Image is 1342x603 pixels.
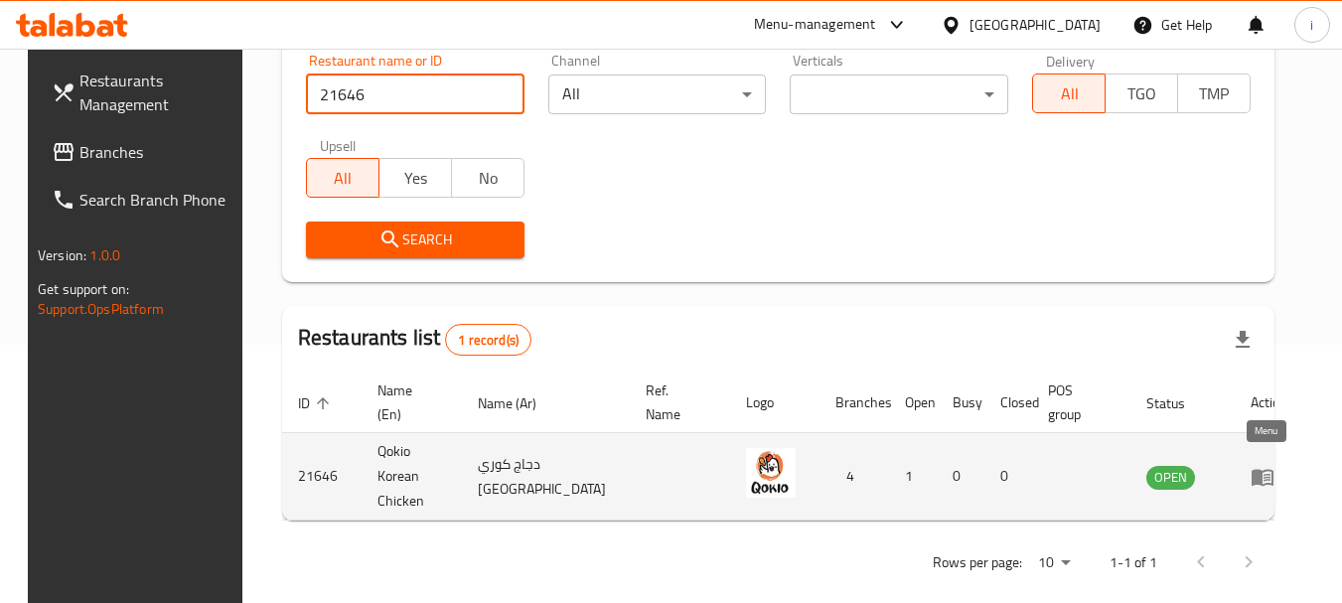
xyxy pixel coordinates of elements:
td: دجاج كوري [GEOGRAPHIC_DATA] [462,433,630,521]
span: Branches [79,140,236,164]
span: TMP [1186,79,1243,108]
span: All [315,164,372,193]
label: Delivery [1046,54,1096,68]
span: Version: [38,242,86,268]
td: 4 [820,433,889,521]
td: 1 [889,433,937,521]
span: 1 record(s) [446,331,530,350]
img: Qokio Korean Chicken [746,448,796,498]
span: Yes [387,164,444,193]
a: Restaurants Management [36,57,252,128]
label: Upsell [320,138,357,152]
th: Busy [937,373,984,433]
input: Search for restaurant name or ID.. [306,75,524,114]
button: No [451,158,524,198]
div: ​ [790,75,1008,114]
a: Search Branch Phone [36,176,252,224]
td: 21646 [282,433,362,521]
td: Qokio Korean Chicken [362,433,462,521]
button: TGO [1105,74,1178,113]
span: OPEN [1146,466,1195,489]
div: All [548,75,767,114]
div: Menu-management [754,13,876,37]
span: TGO [1114,79,1170,108]
span: Ref. Name [646,378,706,426]
a: Support.OpsPlatform [38,296,164,322]
span: i [1310,14,1313,36]
button: TMP [1177,74,1251,113]
th: Closed [984,373,1032,433]
div: Export file [1219,316,1267,364]
span: Search [322,227,509,252]
p: 1-1 of 1 [1110,550,1157,575]
span: Name (Ar) [478,391,562,415]
td: 0 [937,433,984,521]
span: Search Branch Phone [79,188,236,212]
table: enhanced table [282,373,1303,521]
div: Rows per page: [1030,548,1078,578]
button: Search [306,222,524,258]
span: Name (En) [377,378,438,426]
span: Restaurants Management [79,69,236,116]
th: Logo [730,373,820,433]
button: All [306,158,379,198]
th: Action [1235,373,1303,433]
button: All [1032,74,1106,113]
span: No [460,164,517,193]
span: All [1041,79,1098,108]
h2: Restaurants list [298,323,531,356]
div: [GEOGRAPHIC_DATA] [969,14,1101,36]
td: 0 [984,433,1032,521]
p: Rows per page: [933,550,1022,575]
div: Total records count [445,324,531,356]
th: Branches [820,373,889,433]
span: Get support on: [38,276,129,302]
button: Yes [378,158,452,198]
span: ID [298,391,336,415]
a: Branches [36,128,252,176]
span: POS group [1048,378,1107,426]
th: Open [889,373,937,433]
div: OPEN [1146,466,1195,490]
span: Status [1146,391,1211,415]
span: 1.0.0 [89,242,120,268]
